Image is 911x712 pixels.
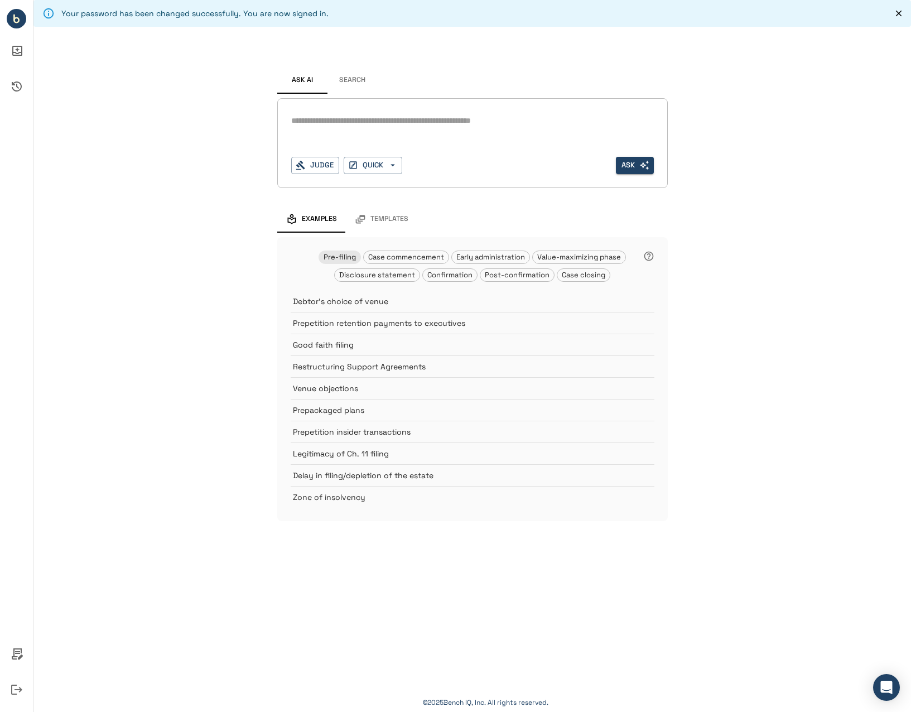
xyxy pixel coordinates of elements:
div: Prepackaged plans [291,399,654,421]
div: Case commencement [363,251,449,264]
div: Debtor's choice of venue [291,291,654,312]
div: Restructuring Support Agreements [291,355,654,377]
div: Early administration [451,251,530,264]
div: Value-maximizing phase [532,251,626,264]
p: Delay in filing/depletion of the estate [293,470,626,481]
span: Post-confirmation [480,270,554,280]
span: Case closing [557,270,610,280]
button: QUICK [344,157,402,174]
span: Ask AI [292,76,313,85]
div: Disclosure statement [334,268,420,282]
div: Post-confirmation [480,268,555,282]
span: Enter search text [616,157,654,174]
span: Early administration [452,252,529,262]
div: Delay in filing/depletion of the estate [291,464,654,486]
span: Disclosure statement [335,270,420,280]
button: Judge [291,157,339,174]
button: Search [327,67,378,94]
p: Legitimacy of Ch. 11 filing [293,448,626,459]
p: Venue objections [293,383,626,394]
span: Case commencement [364,252,449,262]
p: Prepackaged plans [293,405,626,416]
div: Good faith filing [291,334,654,355]
span: Value-maximizing phase [533,252,625,262]
span: Examples [302,215,337,224]
div: Confirmation [422,268,478,282]
div: Pre-filing [319,251,361,264]
div: Venue objections [291,377,654,399]
div: Case closing [557,268,610,282]
button: Ask [616,157,654,174]
span: Confirmation [423,270,477,280]
p: Zone of insolvency [293,492,626,503]
div: Zone of insolvency [291,486,654,508]
p: Prepetition retention payments to executives [293,317,626,329]
div: examples and templates tabs [277,206,668,233]
p: Restructuring Support Agreements [293,361,626,372]
div: Your password has been changed successfully. You are now signed in. [61,3,329,23]
p: Prepetition insider transactions [293,426,626,437]
div: Prepetition retention payments to executives [291,312,654,334]
span: Templates [370,215,408,224]
span: Pre-filing [319,252,360,262]
div: Prepetition insider transactions [291,421,654,442]
p: Debtor's choice of venue [293,296,626,307]
div: Open Intercom Messenger [873,674,900,701]
p: Good faith filing [293,339,626,350]
div: Legitimacy of Ch. 11 filing [291,442,654,464]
